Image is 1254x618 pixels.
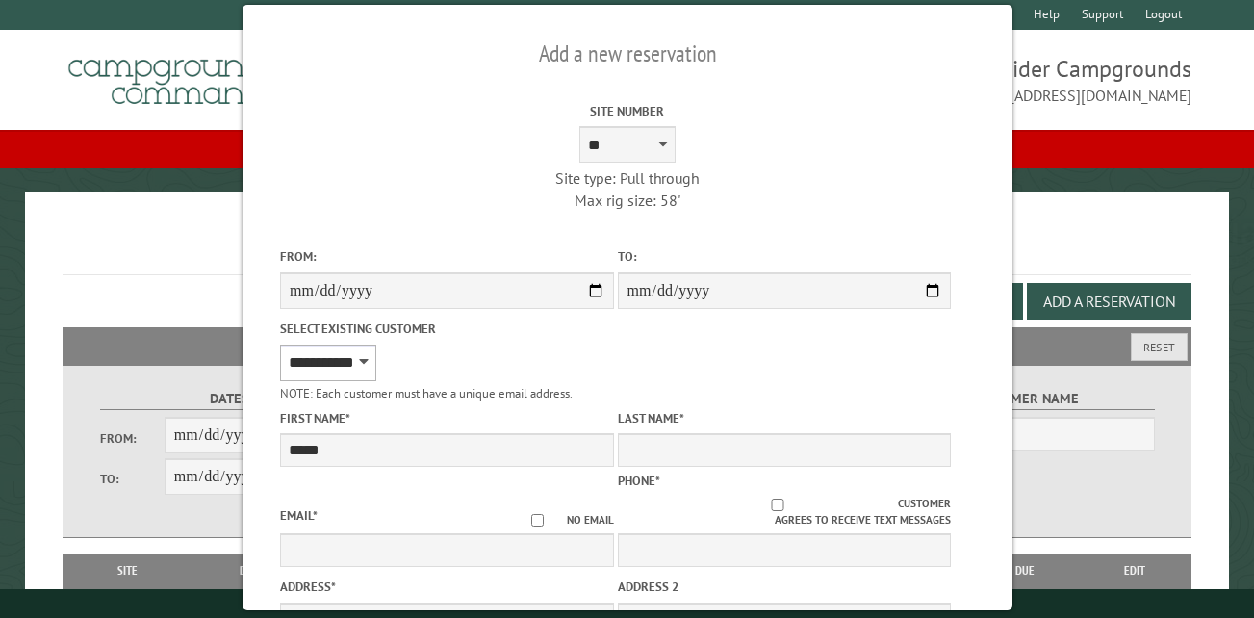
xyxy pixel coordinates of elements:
th: Site [72,554,182,588]
label: Site Number [460,102,793,120]
img: Campground Commander [63,38,303,113]
input: No email [507,514,566,527]
h1: Reservations [63,222,1191,275]
label: To: [100,470,165,488]
th: Edit [1078,554,1191,588]
label: Email [280,507,318,524]
button: Add a Reservation [1027,283,1191,320]
button: Reset [1131,333,1188,361]
label: Customer agrees to receive text messages [617,496,950,528]
input: Customer agrees to receive text messages [656,499,898,511]
label: Phone [617,473,659,489]
label: Last Name [617,409,950,427]
th: Dates [182,554,326,588]
label: Select existing customer [280,320,613,338]
small: NOTE: Each customer must have a unique email address. [280,385,573,401]
h2: Filters [63,327,1191,364]
label: No email [507,512,613,528]
label: To: [617,247,950,266]
th: Due [972,554,1078,588]
label: From: [100,429,165,448]
label: Dates [100,388,359,410]
label: From: [280,247,613,266]
label: Address 2 [617,578,950,596]
label: Customer Name [895,388,1154,410]
div: Max rig size: 58' [460,190,793,211]
div: Site type: Pull through [460,167,793,189]
h2: Add a new reservation [280,36,975,72]
label: First Name [280,409,613,427]
label: Address [280,578,613,596]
